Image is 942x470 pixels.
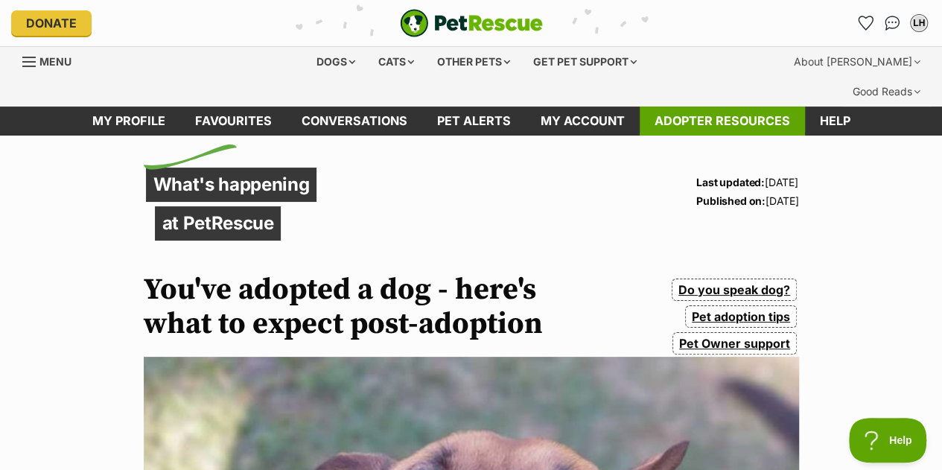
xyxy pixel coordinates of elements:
[77,107,180,136] a: My profile
[422,107,526,136] a: Pet alerts
[306,47,366,77] div: Dogs
[685,305,796,328] a: Pet adoption tips
[672,332,796,355] a: Pet Owner support
[368,47,424,77] div: Cats
[880,11,904,35] a: Conversations
[783,47,931,77] div: About [PERSON_NAME]
[640,107,805,136] a: Adopter resources
[22,47,82,74] a: Menu
[842,77,931,107] div: Good Reads
[672,279,796,301] a: Do you speak dog?
[11,10,92,36] a: Donate
[39,55,71,68] span: Menu
[144,273,570,341] h1: You've adopted a dog - here's what to expect post-adoption
[911,16,926,31] div: LH
[696,176,764,188] strong: Last updated:
[907,11,931,35] button: My account
[805,107,865,136] a: Help
[696,191,798,210] p: [DATE]
[853,11,877,35] a: Favourites
[523,47,647,77] div: Get pet support
[400,9,543,37] img: logo-e224e6f780fb5917bec1dbf3a21bbac754714ae5b6737aabdf751b685950b380.svg
[526,107,640,136] a: My account
[853,11,931,35] ul: Account quick links
[146,168,317,202] p: What's happening
[155,206,281,241] p: at PetRescue
[287,107,422,136] a: conversations
[180,107,287,136] a: Favourites
[427,47,521,77] div: Other pets
[885,16,900,31] img: chat-41dd97257d64d25036548639549fe6c8038ab92f7586957e7f3b1b290dea8141.svg
[696,194,765,207] strong: Published on:
[849,418,927,463] iframe: Help Scout Beacon - Open
[400,9,543,37] a: PetRescue
[696,173,798,191] p: [DATE]
[144,145,237,170] img: decorative flick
